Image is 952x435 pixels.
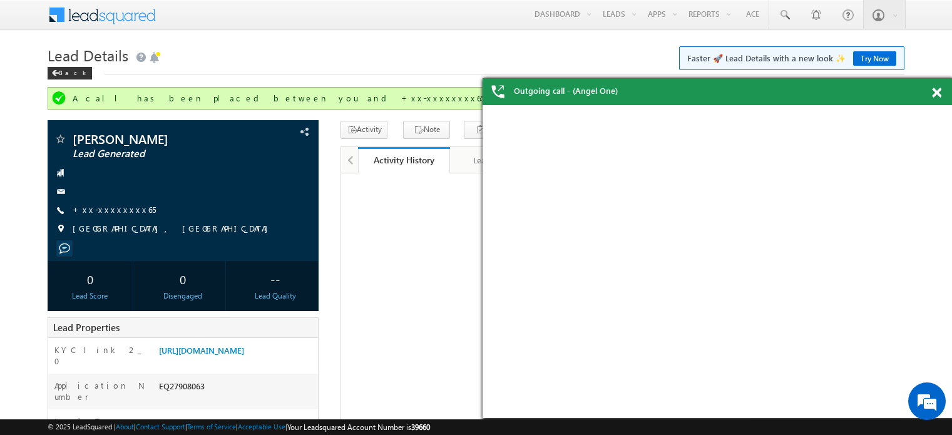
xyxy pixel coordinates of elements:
a: +xx-xxxxxxxx65 [73,204,156,215]
div: A call has been placed between you and +xx-xxxxxxxx65 [73,93,882,104]
button: Task [464,121,511,139]
span: Faster 🚀 Lead Details with a new look ✨ [687,52,896,64]
div: Activity History [367,154,441,166]
span: © 2025 LeadSquared | | | | | [48,421,430,433]
span: Lead Properties [53,321,120,334]
label: Lead Type [54,416,120,427]
span: Your Leadsquared Account Number is [287,422,430,432]
div: Lead Details [460,153,531,168]
div: ORGANIC [156,416,318,433]
div: 0 [51,267,130,290]
span: Lead Details [48,45,128,65]
label: Application Number [54,380,146,402]
div: Lead Quality [236,290,315,302]
a: [URL][DOMAIN_NAME] [159,345,244,356]
span: [GEOGRAPHIC_DATA], [GEOGRAPHIC_DATA] [73,223,274,235]
div: 0 [143,267,222,290]
a: Back [48,66,98,77]
span: 39660 [411,422,430,432]
label: KYC link 2_0 [54,344,146,367]
a: Try Now [853,51,896,66]
div: EQ27908063 [156,380,318,397]
a: Contact Support [136,422,185,431]
a: Activity History [358,147,450,173]
span: Lead Generated [73,148,240,160]
div: Disengaged [143,290,222,302]
a: About [116,422,134,431]
div: -- [236,267,315,290]
span: Outgoing call - (Angel One) [514,85,618,96]
div: Back [48,67,92,79]
a: Acceptable Use [238,422,285,431]
a: Terms of Service [187,422,236,431]
span: [PERSON_NAME] [73,133,240,145]
button: Activity [340,121,387,139]
a: Lead Details [450,147,542,173]
button: Note [403,121,450,139]
div: Lead Score [51,290,130,302]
